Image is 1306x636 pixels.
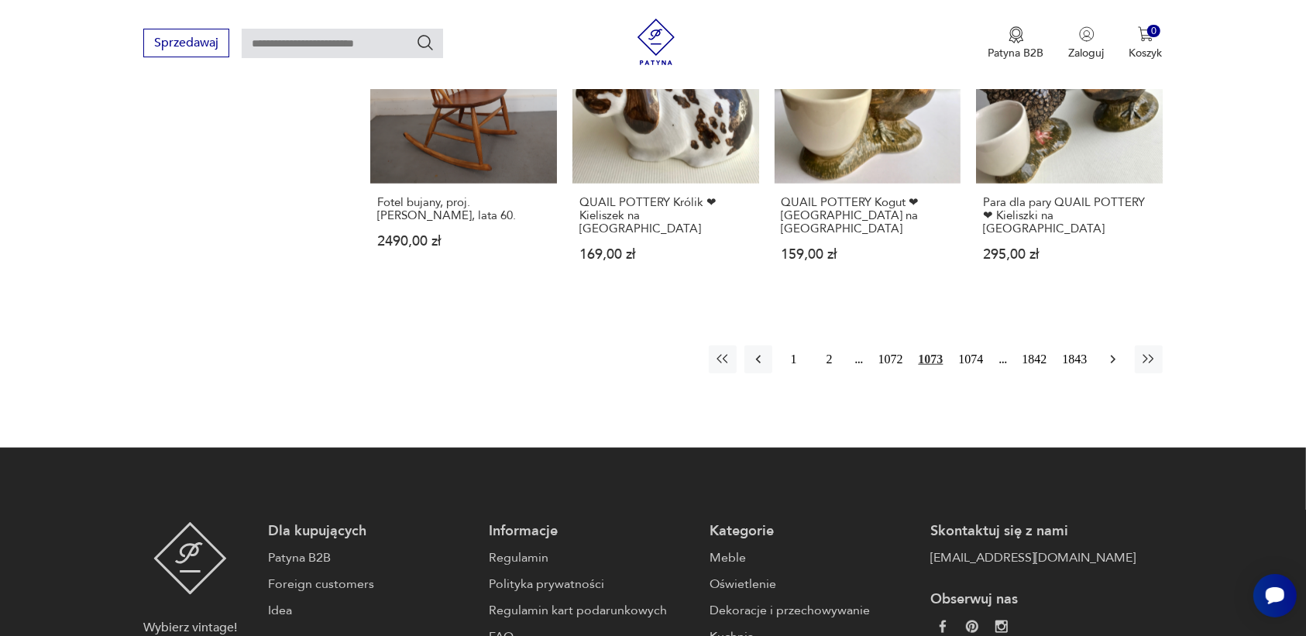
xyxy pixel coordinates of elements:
[710,548,915,567] a: Meble
[988,26,1044,60] button: Patyna B2B
[710,601,915,620] a: Dekoracje i przechowywanie
[153,522,227,595] img: Patyna - sklep z meblami i dekoracjami vintage
[966,621,978,633] img: 37d27d81a828e637adc9f9cb2e3d3a8a.webp
[1079,26,1095,42] img: Ikonka użytkownika
[995,621,1008,633] img: c2fd9cf7f39615d9d6839a72ae8e59e5.webp
[915,346,947,373] button: 1073
[489,548,694,567] a: Regulamin
[1129,46,1163,60] p: Koszyk
[268,548,473,567] a: Patyna B2B
[930,590,1136,609] p: Obserwuj nas
[955,346,988,373] button: 1074
[988,26,1044,60] a: Ikona medaluPatyna B2B
[988,46,1044,60] p: Patyna B2B
[268,522,473,541] p: Dla kupujących
[579,196,752,235] h3: QUAIL POTTERY Królik ❤ Kieliszek na [GEOGRAPHIC_DATA]
[1019,346,1051,373] button: 1842
[143,29,229,57] button: Sprzedawaj
[1138,26,1153,42] img: Ikona koszyka
[782,248,954,261] p: 159,00 zł
[1059,346,1091,373] button: 1843
[983,196,1156,235] h3: Para dla pary QUAIL POTTERY ❤ Kieliszki na [GEOGRAPHIC_DATA]
[579,248,752,261] p: 169,00 zł
[780,346,808,373] button: 1
[983,248,1156,261] p: 295,00 zł
[633,19,679,65] img: Patyna - sklep z meblami i dekoracjami vintage
[1253,574,1297,617] iframe: Smartsupp widget button
[377,196,550,222] h3: Fotel bujany, proj. [PERSON_NAME], lata 60.
[782,196,954,235] h3: QUAIL POTTERY Kogut ❤ [GEOGRAPHIC_DATA] na [GEOGRAPHIC_DATA]
[1147,25,1160,38] div: 0
[377,235,550,248] p: 2490,00 zł
[930,522,1136,541] p: Skontaktuj się z nami
[489,601,694,620] a: Regulamin kart podarunkowych
[710,522,915,541] p: Kategorie
[1069,46,1105,60] p: Zaloguj
[1129,26,1163,60] button: 0Koszyk
[1069,26,1105,60] button: Zaloguj
[710,575,915,593] a: Oświetlenie
[268,601,473,620] a: Idea
[930,548,1136,567] a: [EMAIL_ADDRESS][DOMAIN_NAME]
[875,346,907,373] button: 1072
[143,39,229,50] a: Sprzedawaj
[268,575,473,593] a: Foreign customers
[416,33,435,52] button: Szukaj
[816,346,844,373] button: 2
[1009,26,1024,43] img: Ikona medalu
[937,621,949,633] img: da9060093f698e4c3cedc1453eec5031.webp
[489,575,694,593] a: Polityka prywatności
[489,522,694,541] p: Informacje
